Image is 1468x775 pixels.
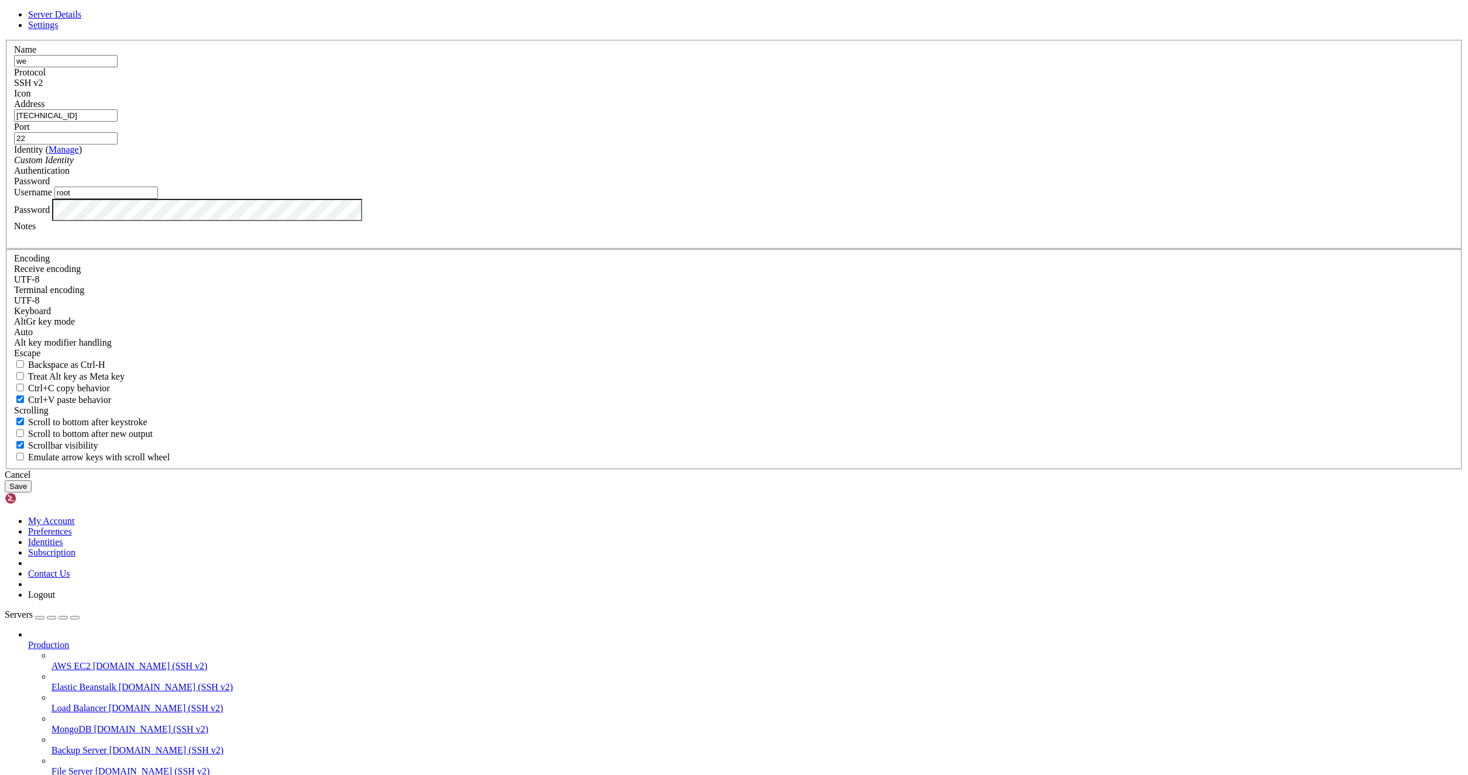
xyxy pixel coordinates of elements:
span: Password [14,176,50,186]
button: Save [5,480,32,492]
span: Scrollbar visibility [28,440,98,450]
span: │ [103,326,108,335]
x-row: Memory usage: 10% IPv4 address for ens3: [TECHNICAL_ID] [5,122,1317,132]
a: Server Details [28,9,81,19]
li: MongoDB [DOMAIN_NAME] (SSH v2) [51,714,1463,735]
input: Backspace as Ctrl-H [16,360,24,368]
span: │ [122,326,126,335]
li: Backup Server [DOMAIN_NAME] (SSH v2) [51,735,1463,756]
span: watching [309,306,346,315]
span: │ [426,326,431,335]
label: If true, the backspace should send BS ('\x08', aka ^H). Otherwise the backspace key should send '... [14,360,105,370]
x-row: System load: 0.03 Processes: 108 [5,102,1317,112]
span: Scroll to bottom after keystroke [28,417,147,427]
span: └────┴────────────┴─────────────┴─────────┴─────────┴──────────┴────────┴──────┴───────────┴─────... [5,335,641,345]
x-row: 0 updates can be applied immediately. [5,219,1317,229]
span: mem [267,306,281,315]
a: Backup Server [DOMAIN_NAME] (SSH v2) [51,745,1463,756]
span: fork [131,326,150,336]
span: ├────┼────────────┼─────────────┼─────────┼─────────┼──────────┼────────┼──────┼───────────┼─────... [5,316,641,325]
x-row: * Management: [URL][DOMAIN_NAME] [5,53,1317,63]
input: Port Number [14,132,118,144]
input: Ctrl+C copy behavior [16,384,24,391]
span: Treat Alt key as Meta key [28,371,125,381]
x-row: Swap usage: 0% [5,131,1317,141]
a: Servers [5,609,80,619]
span: Escape [14,348,40,358]
span: │ [66,326,70,335]
span: ┌────┬────────────┬─────────────┬─────────┬─────────┬──────────┬────────┬──────┬───────────┬─────... [5,297,641,306]
label: Whether to scroll to the bottom on any keystroke. [14,417,147,427]
label: Set the expected encoding for data received from the host. If the encodings do not match, visual ... [14,264,81,274]
a: Load Balancer [DOMAIN_NAME] (SSH v2) [51,703,1463,714]
span: │ [271,326,276,335]
span: │ [5,326,9,335]
span: │ [281,306,286,315]
li: AWS EC2 [DOMAIN_NAME] (SSH v2) [51,650,1463,671]
label: The vertical scrollbar mode. [14,440,98,450]
span: uptime [173,306,201,315]
label: When using the alternative screen buffer, and DECCKM (Application Cursor Keys) is active, mouse w... [14,452,170,462]
a: Production [28,640,1463,650]
x-row: root@less-fire:~# pm2 list [5,287,1317,297]
span: root [332,326,351,335]
span: namespace [47,306,89,315]
span: Load Balancer [51,703,106,713]
span: UTF-8 [14,295,40,305]
x-row: scraper default N/A 4470 9m 1 0% 152.8mb [5,326,1317,336]
span: Auto [14,327,33,337]
label: Icon [14,88,30,98]
span: │ [28,326,33,335]
label: Scroll to bottom after new output. [14,429,153,439]
li: Load Balancer [DOMAIN_NAME] (SSH v2) [51,693,1463,714]
x-row: * Support: [URL][DOMAIN_NAME] [5,63,1317,73]
input: Scrollbar visibility [16,441,24,449]
input: Scroll to bottom after new output [16,429,24,437]
a: Elastic Beanstalk [DOMAIN_NAME] (SSH v2) [51,682,1463,693]
x-row: Last login: [DATE] from [TECHNICAL_ID] [5,277,1317,287]
input: Emulate arrow keys with scroll wheel [16,453,24,460]
span: │ [150,306,154,315]
span: Backup Server [51,745,107,755]
span: Servers [5,609,33,619]
x-row: Usage of /: 18.1% of 39.28GB Users logged in: 0 [5,112,1317,122]
div: (18, 35) [94,345,98,355]
span: version [94,306,126,315]
label: Identity [14,144,82,154]
x-row: [URL][DOMAIN_NAME] [5,180,1317,190]
span: online [225,326,253,335]
span: [DOMAIN_NAME] (SSH v2) [119,682,233,692]
x-row: * Strictly confined Kubernetes makes edge and IoT secure. Learn how MicroK8s [5,150,1317,160]
input: Scroll to bottom after keystroke [16,418,24,425]
a: Identities [28,537,63,547]
x-row: Expanded Security Maintenance for Applications is not enabled. [5,199,1317,209]
a: Logout [28,590,55,600]
div: UTF-8 [14,274,1454,285]
x-row: System information as of [DATE] [5,82,1317,92]
span: disabled [384,326,421,335]
label: The default terminal encoding. ISO-2022 enables character map translations (like graphics maps). ... [14,285,84,295]
label: Notes [14,221,36,231]
span: │ [169,326,173,335]
x-row: root@less-fire:~# [5,345,1317,355]
span: Ctrl+V paste behavior [28,395,111,405]
span: UTF-8 [14,274,40,284]
label: Address [14,99,44,109]
a: AWS EC2 [DOMAIN_NAME] (SSH v2) [51,661,1463,671]
x-row: root@[TECHNICAL_ID]'s password: [5,15,1317,25]
span: pid [154,306,169,315]
x-row: Welcome to Ubuntu 24.04.3 LTS (GNU/Linux 6.8.0-83-generic x86_64) [5,24,1317,34]
label: Ctrl+V pastes if true, sends ^V to host if false. Ctrl+Shift+V sends ^V to host if true, pastes i... [14,395,111,405]
label: Authentication [14,166,70,175]
span: Emulate arrow keys with scroll wheel [28,452,170,462]
span: │ [89,306,94,315]
div: SSH v2 [14,78,1454,88]
span: mode [131,306,150,315]
span: │ [19,306,23,315]
span: │ [169,306,173,315]
span: ( ) [46,144,82,154]
span: MongoDB [51,724,91,734]
a: My Account [28,516,75,526]
span: │ [323,326,328,335]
